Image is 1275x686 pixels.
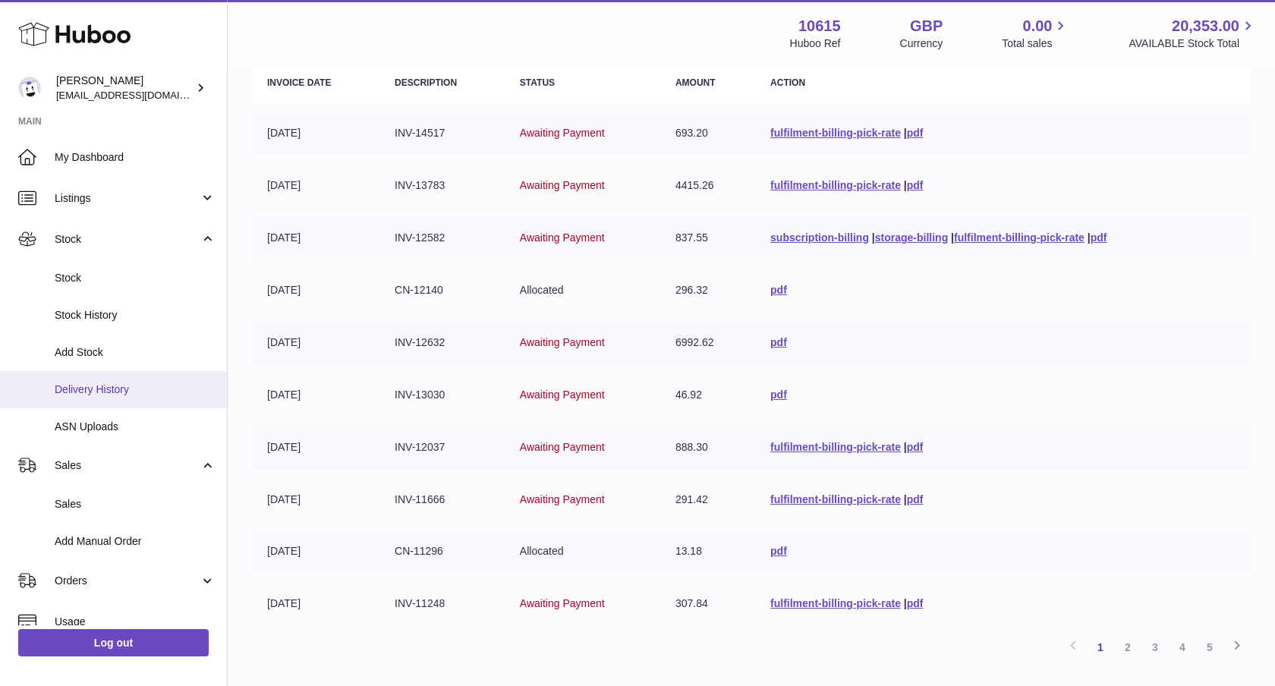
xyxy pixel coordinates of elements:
span: | [904,441,907,453]
td: [DATE] [252,477,379,522]
td: 296.32 [660,268,755,313]
a: pdf [1091,231,1107,244]
td: INV-11666 [379,477,505,522]
span: Stock [55,232,200,247]
strong: Status [520,77,555,88]
span: | [872,231,875,244]
td: [DATE] [252,320,379,365]
a: pdf [907,441,924,453]
td: [DATE] [252,425,379,470]
a: fulfilment-billing-pick-rate [770,179,901,191]
span: Orders [55,574,200,588]
a: 20,353.00 AVAILABLE Stock Total [1129,16,1257,51]
td: [DATE] [252,373,379,417]
a: fulfilment-billing-pick-rate [770,441,901,453]
td: [DATE] [252,111,379,156]
span: | [951,231,954,244]
a: pdf [907,127,924,139]
span: Add Manual Order [55,534,216,549]
a: 0.00 Total sales [1002,16,1069,51]
span: Allocated [520,284,564,296]
span: Allocated [520,545,564,557]
td: 888.30 [660,425,755,470]
span: 20,353.00 [1172,16,1239,36]
td: INV-13030 [379,373,505,417]
td: 46.92 [660,373,755,417]
span: 0.00 [1023,16,1053,36]
span: Add Stock [55,345,216,360]
td: [DATE] [252,581,379,626]
td: [DATE] [252,529,379,574]
td: INV-12582 [379,216,505,260]
a: 2 [1114,634,1141,661]
td: 13.18 [660,529,755,574]
strong: GBP [910,16,943,36]
td: INV-14517 [379,111,505,156]
a: storage-billing [875,231,948,244]
span: Sales [55,458,200,473]
a: pdf [770,284,787,296]
a: pdf [907,493,924,505]
span: ASN Uploads [55,420,216,434]
td: 837.55 [660,216,755,260]
a: 4 [1169,634,1196,661]
span: Awaiting Payment [520,441,605,453]
div: Huboo Ref [790,36,841,51]
td: CN-12140 [379,268,505,313]
td: 693.20 [660,111,755,156]
a: fulfilment-billing-pick-rate [770,493,901,505]
strong: Amount [675,77,716,88]
td: 307.84 [660,581,755,626]
a: pdf [770,336,787,348]
span: AVAILABLE Stock Total [1129,36,1257,51]
a: fulfilment-billing-pick-rate [770,127,901,139]
a: pdf [907,597,924,609]
td: INV-11248 [379,581,505,626]
span: Awaiting Payment [520,389,605,401]
div: Currency [900,36,943,51]
td: 4415.26 [660,163,755,208]
span: Sales [55,497,216,511]
span: Usage [55,615,216,629]
img: fulfillment@fable.com [18,77,41,99]
span: Stock History [55,308,216,323]
span: Listings [55,191,200,206]
a: 1 [1087,634,1114,661]
a: pdf [770,545,787,557]
div: [PERSON_NAME] [56,74,193,102]
a: 5 [1196,634,1223,661]
span: Awaiting Payment [520,336,605,348]
td: INV-12632 [379,320,505,365]
a: fulfilment-billing-pick-rate [954,231,1085,244]
strong: Action [770,77,805,88]
span: | [1088,231,1091,244]
span: | [904,493,907,505]
span: Stock [55,271,216,285]
span: | [904,597,907,609]
span: Total sales [1002,36,1069,51]
td: INV-13783 [379,163,505,208]
span: Awaiting Payment [520,597,605,609]
td: 291.42 [660,477,755,522]
td: INV-12037 [379,425,505,470]
a: pdf [770,389,787,401]
span: [EMAIL_ADDRESS][DOMAIN_NAME] [56,89,223,101]
td: 6992.62 [660,320,755,365]
a: Log out [18,629,209,656]
span: | [904,179,907,191]
td: [DATE] [252,268,379,313]
span: Awaiting Payment [520,127,605,139]
td: [DATE] [252,216,379,260]
span: My Dashboard [55,150,216,165]
strong: Invoice Date [267,77,331,88]
span: Awaiting Payment [520,231,605,244]
a: pdf [907,179,924,191]
span: | [904,127,907,139]
a: fulfilment-billing-pick-rate [770,597,901,609]
a: 3 [1141,634,1169,661]
a: subscription-billing [770,231,869,244]
strong: Description [395,77,457,88]
span: Delivery History [55,382,216,397]
strong: 10615 [798,16,841,36]
span: Awaiting Payment [520,493,605,505]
